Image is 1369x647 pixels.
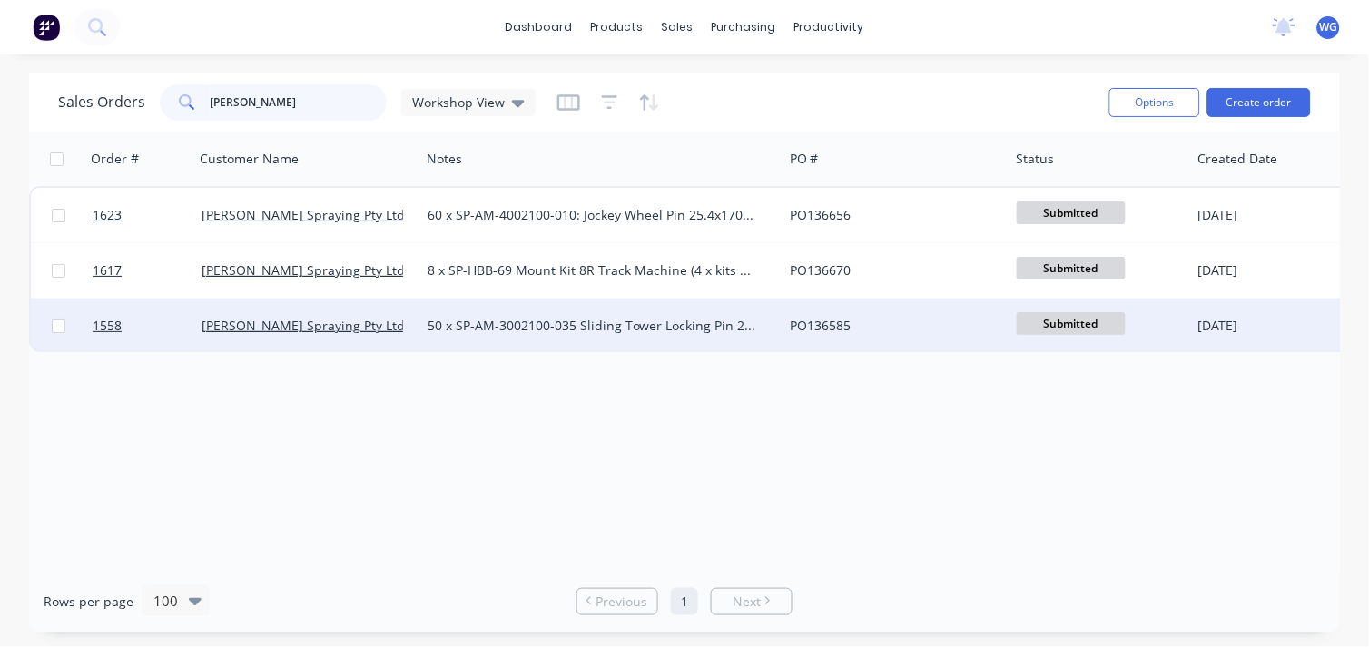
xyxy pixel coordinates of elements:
div: Order # [91,150,139,168]
a: [PERSON_NAME] Spraying Pty Ltd [202,261,405,279]
div: Notes [427,150,462,168]
div: sales [653,14,703,41]
ul: Pagination [569,588,800,615]
span: Next [733,593,761,611]
div: [DATE] [1197,261,1333,279]
a: [PERSON_NAME] Spraying Pty Ltd [202,206,405,223]
div: [DATE] [1197,206,1333,224]
button: Options [1109,88,1200,117]
button: Create order [1207,88,1311,117]
h1: Sales Orders [58,93,145,111]
div: 60 x SP-AM-4002100-010: Jockey Wheel Pin 25.4x170mm Cycle Times OP 1 - 00:54 OP 2 - 3:30 [428,206,758,224]
span: Previous [596,593,648,611]
input: Search... [211,84,388,121]
a: dashboard [497,14,582,41]
span: WG [1320,19,1338,35]
span: 1623 [93,206,122,224]
span: Submitted [1017,312,1126,335]
div: PO136656 [790,206,991,224]
a: 1617 [93,243,202,298]
a: 1623 [93,188,202,242]
a: Previous page [577,593,657,611]
a: 1558 [93,299,202,353]
div: 50 x SP-AM-3002100-035 Sliding Tower Locking Pin 25.4x170mm Zinc [428,317,758,335]
a: Page 1 is your current page [671,588,698,615]
span: Workshop View [412,93,505,112]
div: products [582,14,653,41]
a: [PERSON_NAME] Spraying Pty Ltd [202,317,405,334]
img: Factory [33,14,60,41]
div: [DATE] [1197,317,1333,335]
div: Status [1017,150,1055,168]
span: 1617 [93,261,122,279]
div: Customer Name [200,150,299,168]
span: Submitted [1017,257,1126,279]
span: 1558 [93,317,122,335]
span: Rows per page [44,593,133,611]
div: PO136585 [790,317,991,335]
a: Next page [712,593,792,611]
div: 8 x SP-HBB-69 Mount Kit 8R Track Machine (4 x kits = 8 @ 310lg x 114.3 DIA) [428,261,758,279]
span: Submitted [1017,201,1126,224]
div: Created Date [1198,150,1278,168]
div: PO # [790,150,819,168]
div: PO136670 [790,261,991,279]
div: productivity [785,14,873,41]
div: purchasing [703,14,785,41]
